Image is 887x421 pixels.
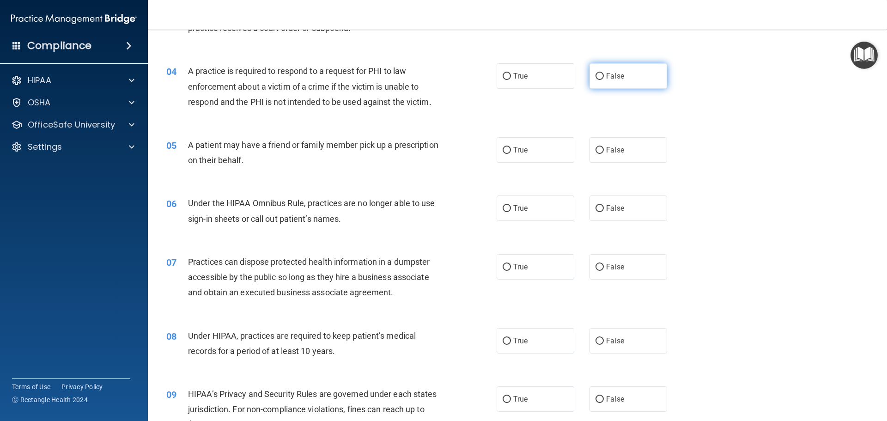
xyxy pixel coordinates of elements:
[503,205,511,212] input: True
[188,66,431,106] span: A practice is required to respond to a request for PHI to law enforcement about a victim of a cri...
[606,262,624,271] span: False
[188,140,438,165] span: A patient may have a friend or family member pick up a prescription on their behalf.
[595,205,604,212] input: False
[503,264,511,271] input: True
[188,198,435,223] span: Under the HIPAA Omnibus Rule, practices are no longer able to use sign-in sheets or call out pati...
[513,146,528,154] span: True
[166,257,176,268] span: 07
[606,395,624,403] span: False
[513,204,528,213] span: True
[595,396,604,403] input: False
[503,338,511,345] input: True
[28,119,115,130] p: OfficeSafe University
[503,73,511,80] input: True
[28,75,51,86] p: HIPAA
[11,141,134,153] a: Settings
[166,389,176,400] span: 09
[188,257,430,297] span: Practices can dispose protected health information in a dumpster accessible by the public so long...
[11,119,134,130] a: OfficeSafe University
[595,338,604,345] input: False
[166,140,176,151] span: 05
[503,147,511,154] input: True
[595,73,604,80] input: False
[12,395,88,404] span: Ⓒ Rectangle Health 2024
[188,331,416,356] span: Under HIPAA, practices are required to keep patient’s medical records for a period of at least 10...
[28,97,51,108] p: OSHA
[166,198,176,209] span: 06
[11,97,134,108] a: OSHA
[606,336,624,345] span: False
[28,141,62,153] p: Settings
[606,146,624,154] span: False
[513,72,528,80] span: True
[851,42,878,69] button: Open Resource Center
[11,10,137,28] img: PMB logo
[513,395,528,403] span: True
[11,75,134,86] a: HIPAA
[503,396,511,403] input: True
[12,382,50,391] a: Terms of Use
[595,264,604,271] input: False
[166,66,176,77] span: 04
[606,72,624,80] span: False
[27,39,91,52] h4: Compliance
[606,204,624,213] span: False
[166,331,176,342] span: 08
[61,382,103,391] a: Privacy Policy
[595,147,604,154] input: False
[513,336,528,345] span: True
[513,262,528,271] span: True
